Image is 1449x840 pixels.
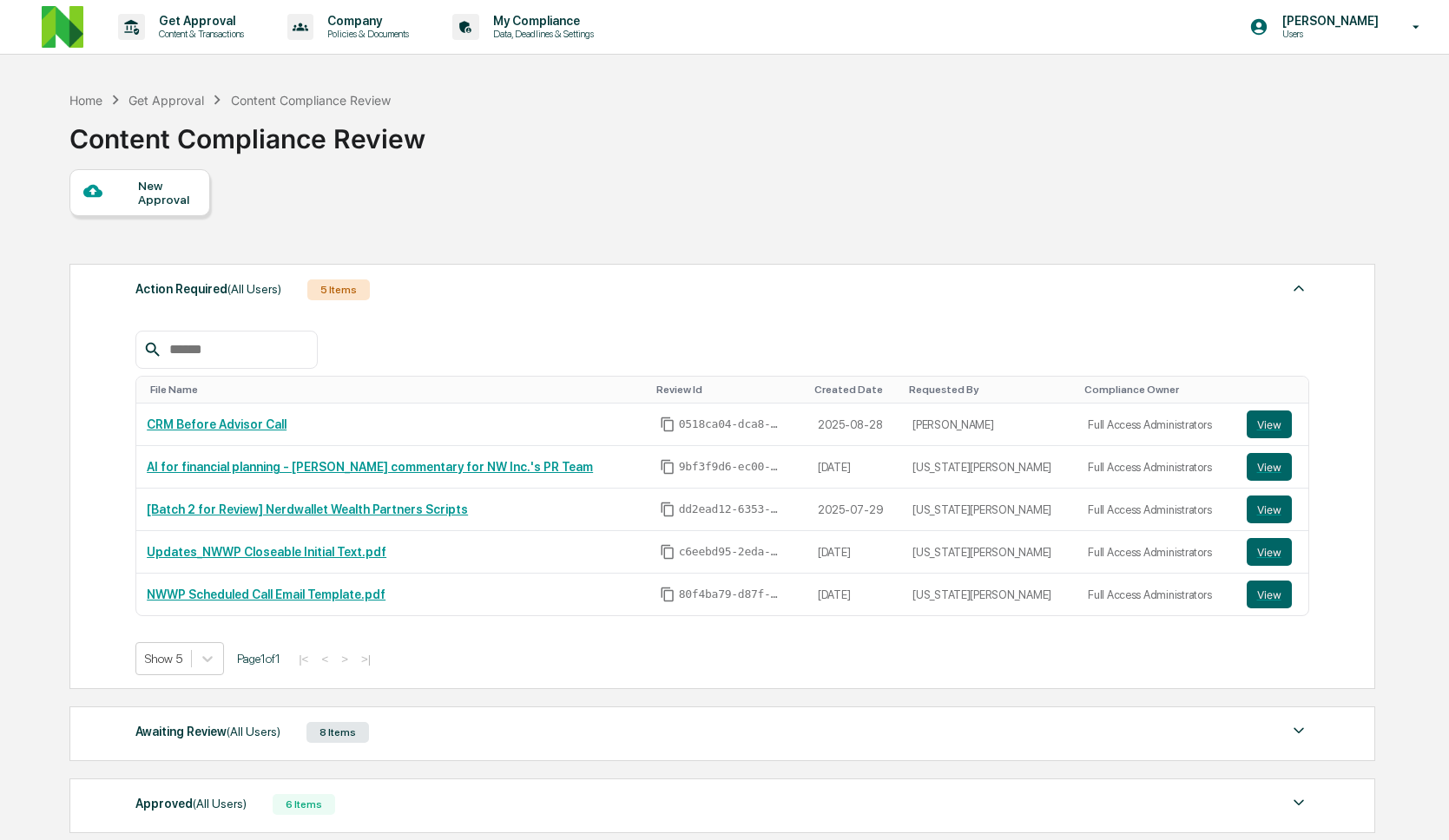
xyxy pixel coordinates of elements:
[145,28,253,40] p: Content & Transactions
[902,404,1077,446] td: [PERSON_NAME]
[807,489,902,531] td: 2025-07-29
[814,384,895,396] div: Toggle SortBy
[1077,531,1235,574] td: Full Access Administrators
[227,725,280,738] span: (All Users)
[69,93,102,108] div: Home
[307,279,370,300] div: 5 Items
[147,460,593,474] a: AI for financial planning - [PERSON_NAME] commentary for NW Inc.'s PR Team
[1247,453,1298,481] a: View
[227,282,281,296] span: (All Users)
[1247,581,1298,608] a: View
[660,587,675,602] span: Copy Id
[902,489,1077,531] td: [US_STATE][PERSON_NAME]
[1288,792,1309,813] img: caret
[237,652,280,666] span: Page 1 of 1
[807,404,902,446] td: 2025-08-28
[135,792,247,815] div: Approved
[1288,720,1309,741] img: caret
[193,797,247,810] span: (All Users)
[656,384,800,396] div: Toggle SortBy
[1084,384,1228,396] div: Toggle SortBy
[1268,28,1387,40] p: Users
[1247,538,1298,566] a: View
[147,545,386,559] a: Updates_NWWP Closeable Initial Text.pdf
[1268,14,1387,28] p: [PERSON_NAME]
[42,6,83,48] img: logo
[660,544,675,560] span: Copy Id
[306,722,369,743] div: 8 Items
[135,720,280,743] div: Awaiting Review
[1247,495,1298,523] a: View
[1247,453,1292,481] button: View
[147,587,385,601] a: NWWP Scheduled Call Email Template.pdf
[138,179,196,207] div: New Approval
[128,93,204,108] div: Get Approval
[807,531,902,574] td: [DATE]
[336,652,353,666] button: >
[273,794,335,815] div: 6 Items
[679,417,783,431] span: 0518ca04-dca8-4ae0-a767-ef58864fa02b
[679,502,783,516] span: dd2ead12-6353-41e4-9b21-1b0cf20a9be1
[902,574,1077,615] td: [US_STATE][PERSON_NAME]
[660,459,675,475] span: Copy Id
[147,502,468,516] a: [Batch 2 for Review] Nerdwallet Wealth Partners Scripts
[660,502,675,517] span: Copy Id
[145,14,253,28] p: Get Approval
[1077,574,1235,615] td: Full Access Administrators
[147,417,287,431] a: CRM Before Advisor Call
[1077,446,1235,489] td: Full Access Administrators
[69,109,425,154] div: Content Compliance Review
[902,531,1077,574] td: [US_STATE][PERSON_NAME]
[1247,410,1298,438] a: View
[1250,384,1301,396] div: Toggle SortBy
[313,28,418,40] p: Policies & Documents
[807,446,902,489] td: [DATE]
[1077,489,1235,531] td: Full Access Administrators
[679,545,783,559] span: c6eebd95-2eda-47bf-a497-3eb1b7318b58
[231,93,391,108] div: Content Compliance Review
[293,652,313,666] button: |<
[479,28,603,40] p: Data, Deadlines & Settings
[1077,404,1235,446] td: Full Access Administrators
[135,278,281,300] div: Action Required
[150,384,642,396] div: Toggle SortBy
[479,14,603,28] p: My Compliance
[807,574,902,615] td: [DATE]
[316,652,333,666] button: <
[909,384,1070,396] div: Toggle SortBy
[356,652,376,666] button: >|
[679,587,783,601] span: 80f4ba79-d87f-4cb6-8458-b68e2bdb47c7
[902,446,1077,489] td: [US_STATE][PERSON_NAME]
[1247,410,1292,438] button: View
[1247,538,1292,566] button: View
[1288,278,1309,299] img: caret
[679,460,783,474] span: 9bf3f9d6-ec00-4609-a326-e373718264ae
[1247,581,1292,608] button: View
[660,417,675,432] span: Copy Id
[1247,495,1292,523] button: View
[313,14,418,28] p: Company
